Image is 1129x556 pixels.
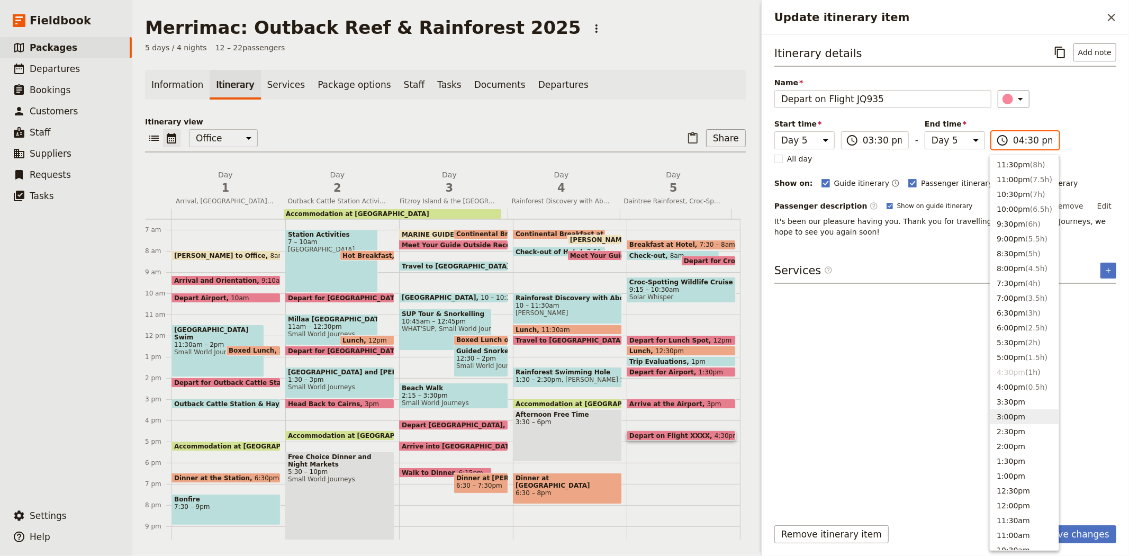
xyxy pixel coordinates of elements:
button: 9:00pm(5.5h) [990,231,1059,246]
span: 1:30 – 3pm [288,376,392,383]
div: 1 pm [145,353,171,361]
button: 1:00pm [990,469,1059,483]
span: Millaa [GEOGRAPHIC_DATA] [288,316,375,323]
button: 7:00pm(3.5h) [990,291,1059,306]
div: 2 pm [145,374,171,382]
button: Close drawer [1103,8,1121,26]
span: Outback Cattle Station & Hay Truck Ride [174,400,323,407]
span: Settings [30,510,67,521]
div: Depart [GEOGRAPHIC_DATA]4pm [399,420,508,430]
span: [PERSON_NAME] to Office [570,236,666,243]
div: Guided Snorkelling at [GEOGRAPHIC_DATA]12:30 – 2pmSmall World Journeys [454,346,508,377]
h2: Day [400,169,499,196]
span: Walk to Dinner [402,469,459,476]
h2: Day [176,169,275,196]
span: Lunch [516,326,541,333]
span: 2 [288,180,387,196]
span: Accommodation at [GEOGRAPHIC_DATA] [288,432,436,439]
div: Lunch12pm [340,335,394,345]
div: Rainforest Discovery with Aboriginal Guide10 – 11:30am[PERSON_NAME] [513,293,622,324]
div: SUP Tour & Snorkelling10:45am – 12:45pmWHAT'SUP, Small World Journeys [399,309,492,351]
span: WHAT'SUP, Small World Journeys [402,325,489,333]
select: End time [925,131,985,149]
div: Lunch11:30am [513,325,622,335]
span: Hot Breakfast [342,252,396,259]
span: Boxed Lunch on Island [456,336,541,344]
span: Dinner at the Station [174,474,255,481]
div: Arrive into [GEOGRAPHIC_DATA] [399,441,508,451]
span: Depart Airport [174,294,231,301]
span: Daintree Rainforest, Croc-Spotting Cruise and Depart [619,197,727,205]
span: 12pm [713,337,732,344]
span: Requests [30,169,71,180]
span: Station Activities [288,231,375,238]
button: Day5Daintree Rainforest, Croc-Spotting Cruise and Depart [619,169,731,209]
div: ​ [1004,93,1027,105]
span: 1:30pm [699,369,723,375]
span: [GEOGRAPHIC_DATA] Swim [174,326,261,341]
a: Documents [468,70,532,100]
span: Rainforest Swimming Hole [516,369,619,376]
button: Add service inclusion [1100,263,1116,279]
span: Small World Journeys [456,362,505,370]
span: Free Choice Dinner and Night Markets [288,453,392,468]
span: 4:30pm [715,432,739,439]
span: Guide itinerary [834,178,890,189]
span: Boxed Lunch [229,347,279,354]
button: 11:00pm(7.5h) [990,172,1059,187]
button: 11:30pm(8h) [990,157,1059,172]
span: Fitzroy Island & the [GEOGRAPHIC_DATA] with Paddleboarding and [GEOGRAPHIC_DATA] [395,197,503,205]
button: Calendar view [163,129,180,147]
span: Outback Cattle Station Activities and Waterfalls [284,197,392,205]
input: ​ [1013,134,1052,147]
div: Meet Your Guide Outside Reception & Depart [399,240,508,250]
div: 9 am [145,268,171,276]
a: Departures [532,70,595,100]
a: Package options [311,70,397,100]
div: [GEOGRAPHIC_DATA]10 – 10:30am [399,293,508,303]
span: Small World Journeys [402,399,505,407]
span: 6:30 – 7:30pm [456,482,502,489]
div: Hot Breakfast [340,250,394,261]
input: Name [774,90,991,108]
span: Croc-Spotting Wildlife Cruise [629,279,733,286]
span: Depart for Croc Cruise [684,257,769,264]
span: 3pm [707,400,721,407]
span: - [915,133,918,149]
span: Dinner at [GEOGRAPHIC_DATA] [516,474,619,489]
div: [GEOGRAPHIC_DATA] Swim11:30am – 2pmSmall World Journeys [171,325,264,377]
span: Depart [GEOGRAPHIC_DATA] [402,422,508,428]
div: Walk to Dinner6:15pm [399,468,492,478]
span: Check-out of Hotel [516,248,587,255]
span: Lunch [342,337,368,344]
button: ​ [998,90,1029,108]
span: Show on guide itinerary [897,202,973,210]
span: ​ [824,266,833,274]
div: Travel to [GEOGRAPHIC_DATA] in The [GEOGRAPHIC_DATA] [513,335,622,345]
span: ( 3.5h ) [1025,294,1047,302]
span: 3 [400,180,499,196]
span: Small World Journeys [288,383,392,391]
div: Accommodation at [GEOGRAPHIC_DATA] [285,431,394,441]
span: Rainforest Discovery with Aboriginal Guide [516,294,619,302]
span: Help [30,532,50,542]
span: ( 5.5h ) [1025,235,1047,243]
span: Afternoon Free Time [516,411,619,418]
div: Depart on Flight XXXX4:30pm [627,431,736,441]
span: 12 – 22 passengers [215,42,285,53]
button: 5:00pm(1.5h) [990,350,1059,365]
button: 11:00am [990,528,1059,543]
div: Breakfast at Hotel7:30 – 8am [627,240,736,250]
div: Bonfire7:30 – 9pm [171,494,281,525]
span: 4pm [508,422,522,428]
span: 12pm [368,337,387,344]
button: 2:30pm [990,424,1059,439]
span: [GEOGRAPHIC_DATA] [288,246,375,253]
span: 3pm [365,400,379,407]
div: 4 pm [145,416,171,425]
span: It's been our pleasure having you. Thank you for travelling with Small World Journeys, we hope to... [774,217,1108,236]
span: 1 hour [1035,154,1059,164]
span: Arrival, [GEOGRAPHIC_DATA], [GEOGRAPHIC_DATA] Swim and [GEOGRAPHIC_DATA] [171,197,279,205]
div: [PERSON_NAME] to Office [567,235,622,245]
button: Edit [1092,198,1116,214]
